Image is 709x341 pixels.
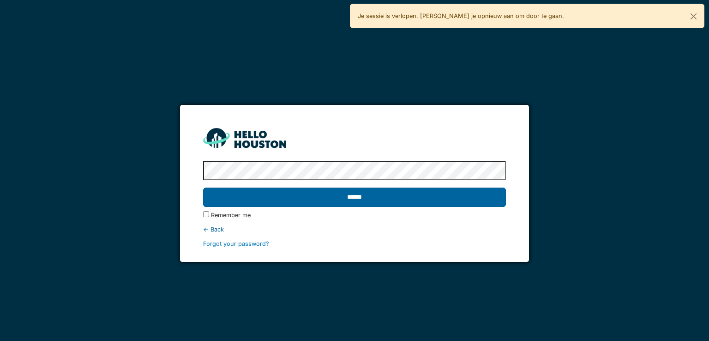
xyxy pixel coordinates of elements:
div: Je sessie is verlopen. [PERSON_NAME] je opnieuw aan om door te gaan. [350,4,704,28]
img: HH_line-BYnF2_Hg.png [203,128,286,148]
div: ← Back [203,225,505,234]
label: Remember me [211,211,251,219]
button: Close [683,4,704,29]
a: Forgot your password? [203,240,269,247]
